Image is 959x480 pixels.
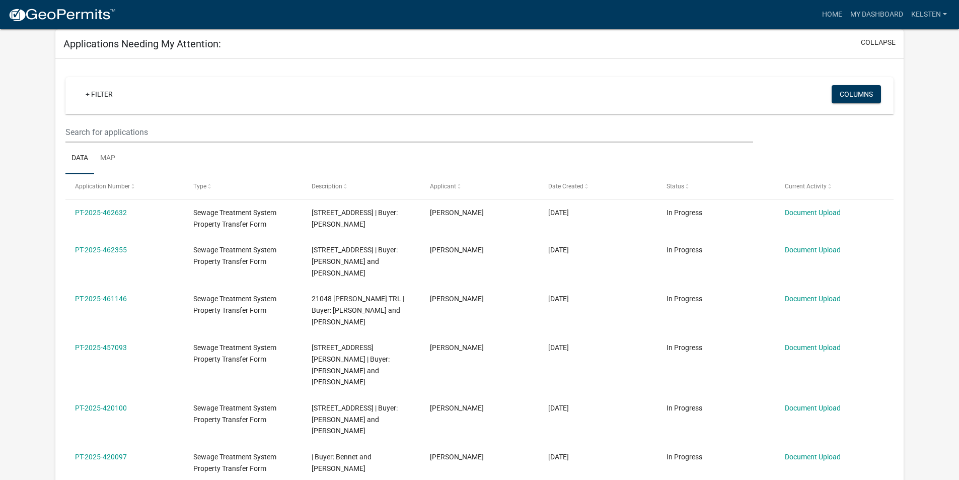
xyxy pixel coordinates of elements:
span: 514 SUMMIT ST E | Buyer: Adria Budesca and Amy Herbranson [312,404,398,435]
span: Kelsey Stender [430,295,484,303]
span: In Progress [667,453,702,461]
span: 07/30/2025 [548,344,569,352]
span: Description [312,183,342,190]
span: 08/08/2025 [548,295,569,303]
span: Sewage Treatment System Property Transfer Form [193,246,276,265]
span: Applicant [430,183,456,190]
a: Document Upload [785,246,841,254]
span: Kelsey Stender [430,344,484,352]
span: Kelsey Stender [430,246,484,254]
datatable-header-cell: Date Created [539,174,657,198]
button: collapse [861,37,896,48]
span: Date Created [548,183,583,190]
a: + Filter [78,85,121,103]
a: Map [94,143,121,175]
a: Document Upload [785,295,841,303]
span: 08/11/2025 [548,246,569,254]
span: In Progress [667,295,702,303]
a: Home [818,5,846,24]
span: Kelsey Stender [430,209,484,217]
datatable-header-cell: Application Number [65,174,184,198]
button: Columns [832,85,881,103]
a: Document Upload [785,344,841,352]
span: In Progress [667,209,702,217]
span: Current Activity [785,183,827,190]
span: 21048 HAZELWOOD TRL | Buyer: Andrew L. Mauch and Bethany M. Mauch [312,295,404,326]
span: Sewage Treatment System Property Transfer Form [193,453,276,472]
datatable-header-cell: Applicant [420,174,539,198]
span: In Progress [667,404,702,412]
h5: Applications Needing My Attention: [63,38,221,50]
span: Kelsey Stender [430,453,484,461]
a: PT-2025-461146 [75,295,127,303]
a: Document Upload [785,404,841,412]
a: Document Upload [785,453,841,461]
datatable-header-cell: Status [656,174,775,198]
input: Search for applications [65,122,753,143]
span: In Progress [667,344,702,352]
span: 05/13/2025 [548,404,569,412]
span: 453 NORTH SHORE DR | Buyer: Anne Beyer [312,209,398,228]
span: 05/13/2025 [548,453,569,461]
datatable-header-cell: Description [302,174,420,198]
span: 1421 IRONWOOD RD | Buyer: Matthew Brekke and Kristin Brekke [312,246,398,277]
span: Type [193,183,206,190]
span: 08/12/2025 [548,209,569,217]
span: Sewage Treatment System Property Transfer Form [193,404,276,424]
a: Kelsten [907,5,951,24]
span: | Buyer: Bennet and Trisha Stich [312,453,372,472]
span: Sewage Treatment System Property Transfer Form [193,209,276,228]
a: My Dashboard [846,5,907,24]
a: PT-2025-462355 [75,246,127,254]
span: Application Number [75,183,130,190]
span: 906 MARTIN ST | Buyer: Michael Manu and Joyce Asiedu [312,344,390,386]
datatable-header-cell: Type [184,174,302,198]
a: PT-2025-457093 [75,344,127,352]
a: PT-2025-420100 [75,404,127,412]
span: Kelsey Stender [430,404,484,412]
a: Document Upload [785,209,841,217]
a: Data [65,143,94,175]
a: PT-2025-462632 [75,209,127,217]
datatable-header-cell: Current Activity [775,174,893,198]
span: Sewage Treatment System Property Transfer Form [193,295,276,314]
span: Sewage Treatment System Property Transfer Form [193,344,276,363]
span: In Progress [667,246,702,254]
span: Status [667,183,684,190]
a: PT-2025-420097 [75,453,127,461]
